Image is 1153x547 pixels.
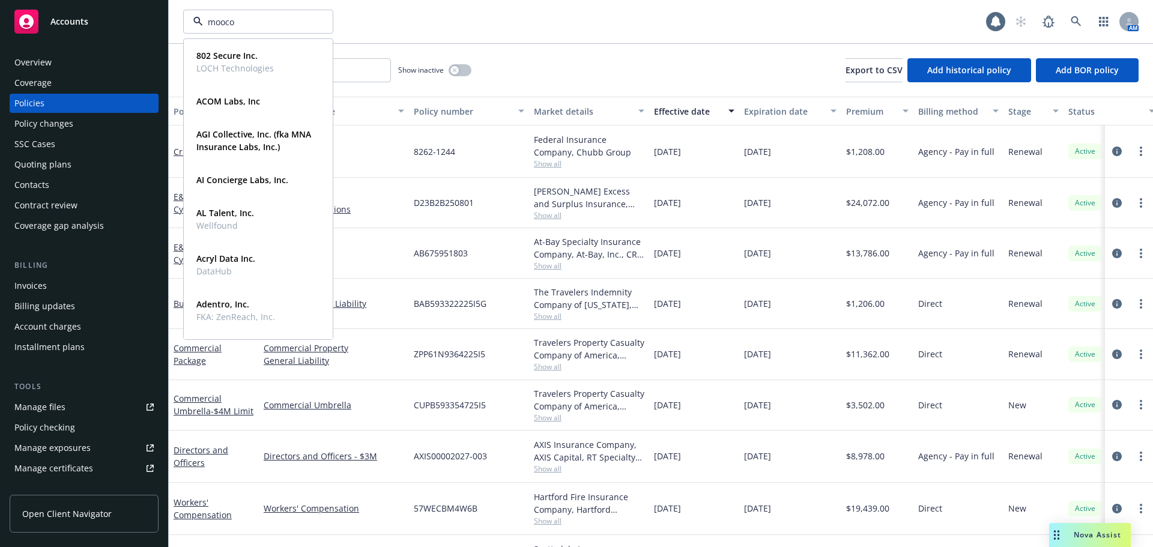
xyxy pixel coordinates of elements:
[414,348,485,360] span: ZPP61N9364225I5
[907,58,1031,82] button: Add historical policy
[1092,10,1116,34] a: Switch app
[1134,246,1148,261] a: more
[174,146,240,157] a: Crime
[1008,450,1043,462] span: Renewal
[918,105,985,118] div: Billing method
[1008,502,1026,515] span: New
[654,399,681,411] span: [DATE]
[534,387,644,413] div: Travelers Property Casualty Company of America, Travelers Insurance
[1008,247,1043,259] span: Renewal
[264,450,404,462] a: Directors and Officers - $3M
[196,219,254,232] span: Wellfound
[1110,196,1124,210] a: circleInformation
[534,261,644,271] span: Show all
[10,53,159,72] a: Overview
[10,317,159,336] a: Account charges
[744,450,771,462] span: [DATE]
[14,134,55,154] div: SSC Cases
[174,393,253,417] a: Commercial Umbrella
[1008,297,1043,310] span: Renewal
[196,207,254,219] strong: AL Talent, Inc.
[1134,397,1148,412] a: more
[1134,297,1148,311] a: more
[10,259,159,271] div: Billing
[744,502,771,515] span: [DATE]
[654,247,681,259] span: [DATE]
[14,276,47,295] div: Invoices
[414,399,486,411] span: CUPB593354725I5
[654,105,721,118] div: Effective date
[414,450,487,462] span: AXIS00002027-003
[1003,97,1064,125] button: Stage
[534,413,644,423] span: Show all
[10,196,159,215] a: Contract review
[174,298,231,309] a: Business Auto
[1073,349,1097,360] span: Active
[654,348,681,360] span: [DATE]
[649,97,739,125] button: Effective date
[14,397,65,417] div: Manage files
[414,502,477,515] span: 57WECBM4W6B
[14,216,104,235] div: Coverage gap analysis
[1073,198,1097,208] span: Active
[264,502,404,515] a: Workers' Compensation
[846,247,889,259] span: $13,786.00
[196,265,255,277] span: DataHub
[196,253,255,264] strong: Acryl Data Inc.
[744,145,771,158] span: [DATE]
[534,464,644,474] span: Show all
[534,286,644,311] div: The Travelers Indemnity Company of [US_STATE], Travelers Insurance
[1110,501,1124,516] a: circleInformation
[414,196,474,209] span: D23B2B250801
[1134,501,1148,516] a: more
[1036,58,1139,82] button: Add BOR policy
[1036,10,1061,34] a: Report a Bug
[14,175,49,195] div: Contacts
[744,105,823,118] div: Expiration date
[414,145,455,158] span: 8262-1244
[22,507,112,520] span: Open Client Navigator
[1073,503,1097,514] span: Active
[1073,451,1097,462] span: Active
[744,196,771,209] span: [DATE]
[409,97,529,125] button: Policy number
[264,297,404,310] a: Commercial Auto Liability
[1134,144,1148,159] a: more
[398,65,444,75] span: Show inactive
[1073,298,1097,309] span: Active
[196,310,275,323] span: FKA: ZenReach, Inc.
[1056,64,1119,76] span: Add BOR policy
[10,438,159,458] a: Manage exposures
[14,155,71,174] div: Quoting plans
[174,105,241,118] div: Policy details
[534,336,644,361] div: Travelers Property Casualty Company of America, Travelers Insurance
[10,175,159,195] a: Contacts
[534,133,644,159] div: Federal Insurance Company, Chubb Group
[654,450,681,462] span: [DATE]
[918,196,994,209] span: Agency - Pay in full
[918,399,942,411] span: Direct
[1009,10,1033,34] a: Start snowing
[169,97,259,125] button: Policy details
[1110,297,1124,311] a: circleInformation
[1110,246,1124,261] a: circleInformation
[14,418,75,437] div: Policy checking
[1110,397,1124,412] a: circleInformation
[174,497,232,521] a: Workers' Compensation
[1008,348,1043,360] span: Renewal
[744,297,771,310] span: [DATE]
[534,491,644,516] div: Hartford Fire Insurance Company, Hartford Insurance Group
[196,174,288,186] strong: AI Concierge Labs, Inc.
[14,94,44,113] div: Policies
[10,381,159,393] div: Tools
[10,276,159,295] a: Invoices
[196,95,260,107] strong: ACOM Labs, Inc
[744,348,771,360] span: [DATE]
[10,5,159,38] a: Accounts
[918,348,942,360] span: Direct
[846,297,885,310] span: $1,206.00
[264,190,404,203] a: Cyber Liability
[264,399,404,411] a: Commercial Umbrella
[1064,10,1088,34] a: Search
[913,97,1003,125] button: Billing method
